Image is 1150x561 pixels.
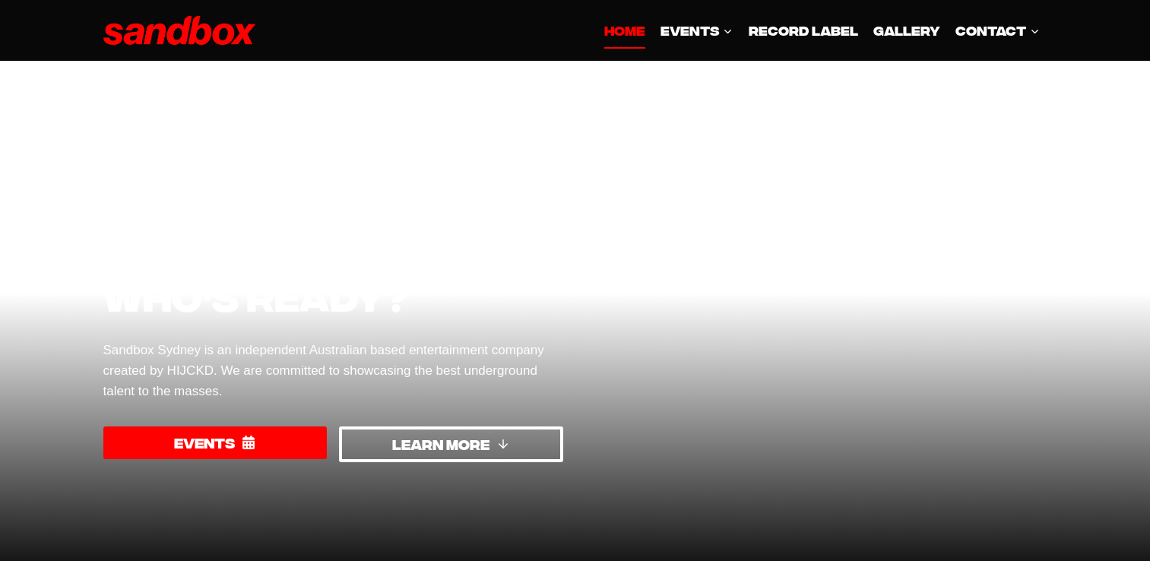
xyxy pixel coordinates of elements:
[948,12,1047,49] a: CONTACT
[392,433,489,455] span: LEARN MORE
[103,426,328,459] a: EVENTS
[597,12,1047,49] nav: Primary Navigation
[103,16,255,46] img: Sandbox
[653,12,740,49] a: EVENTS
[174,432,235,454] span: EVENTS
[866,12,948,49] a: GALLERY
[955,20,1039,40] span: CONTACT
[103,340,563,402] p: Sandbox Sydney is an independent Australian based entertainment company created by HIJCKD. We are...
[661,20,733,40] span: EVENTS
[339,426,563,462] a: LEARN MORE
[597,12,653,49] a: HOME
[740,12,865,49] a: Record Label
[103,157,563,322] h1: Sydney’s biggest monthly event, who’s ready?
